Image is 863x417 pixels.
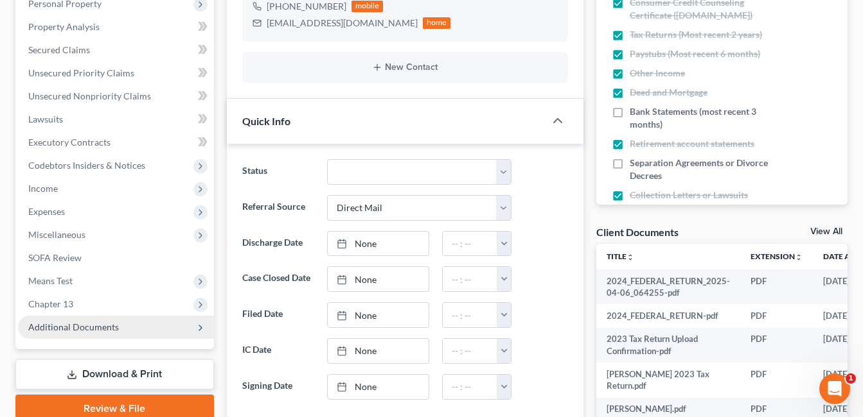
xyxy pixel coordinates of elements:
[328,267,429,291] a: None
[443,267,497,291] input: -- : --
[236,302,321,328] label: Filed Date
[630,86,707,99] span: Deed and Mortgage
[443,375,497,399] input: -- : --
[443,339,497,363] input: -- : --
[795,253,803,261] i: unfold_more
[28,275,73,286] span: Means Test
[328,339,429,363] a: None
[18,85,214,108] a: Unsecured Nonpriority Claims
[236,338,321,364] label: IC Date
[28,160,145,171] span: Codebtors Insiders & Notices
[236,266,321,292] label: Case Closed Date
[18,246,214,269] a: SOFA Review
[28,252,82,263] span: SOFA Review
[28,321,119,332] span: Additional Documents
[846,373,856,384] span: 1
[751,251,803,261] a: Extensionunfold_more
[28,44,90,55] span: Secured Claims
[18,62,214,85] a: Unsecured Priority Claims
[328,375,429,399] a: None
[18,131,214,154] a: Executory Contracts
[18,108,214,131] a: Lawsuits
[28,114,63,124] span: Lawsuits
[630,137,754,150] span: Retirement account statements
[740,362,813,398] td: PDF
[267,17,418,30] div: [EMAIL_ADDRESS][DOMAIN_NAME]
[810,227,842,236] a: View All
[253,62,558,72] button: New Contact
[740,304,813,327] td: PDF
[596,362,740,398] td: [PERSON_NAME] 2023 Tax Return.pdf
[351,1,384,12] div: mobile
[15,359,214,389] a: Download & Print
[236,374,321,400] label: Signing Date
[28,137,111,148] span: Executory Contracts
[630,157,774,182] span: Separation Agreements or Divorce Decrees
[630,67,685,80] span: Other Income
[596,328,740,363] td: 2023 Tax Return Upload Confirmation-pdf
[630,47,760,60] span: Paystubs (Most recent 6 months)
[740,328,813,363] td: PDF
[18,15,214,38] a: Property Analysis
[607,251,634,261] a: Titleunfold_more
[328,303,429,327] a: None
[596,269,740,305] td: 2024_FEDERAL_RETURN_2025-04-06_064255-pdf
[28,90,151,101] span: Unsecured Nonpriority Claims
[28,21,100,32] span: Property Analysis
[630,105,774,131] span: Bank Statements (most recent 3 months)
[740,269,813,305] td: PDF
[630,28,762,41] span: Tax Returns (Most recent 2 years)
[443,303,497,327] input: -- : --
[630,189,748,201] span: Collection Letters or Lawsuits
[596,304,740,327] td: 2024_FEDERAL_RETURN-pdf
[443,232,497,256] input: -- : --
[28,183,58,194] span: Income
[596,225,679,239] div: Client Documents
[236,231,321,257] label: Discharge Date
[328,232,429,256] a: None
[242,115,290,127] span: Quick Info
[28,206,65,217] span: Expenses
[28,67,134,78] span: Unsecured Priority Claims
[819,373,850,404] iframe: Intercom live chat
[236,195,321,221] label: Referral Source
[627,253,634,261] i: unfold_more
[18,38,214,62] a: Secured Claims
[236,159,321,185] label: Status
[423,17,451,29] div: home
[28,298,73,309] span: Chapter 13
[28,229,85,240] span: Miscellaneous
